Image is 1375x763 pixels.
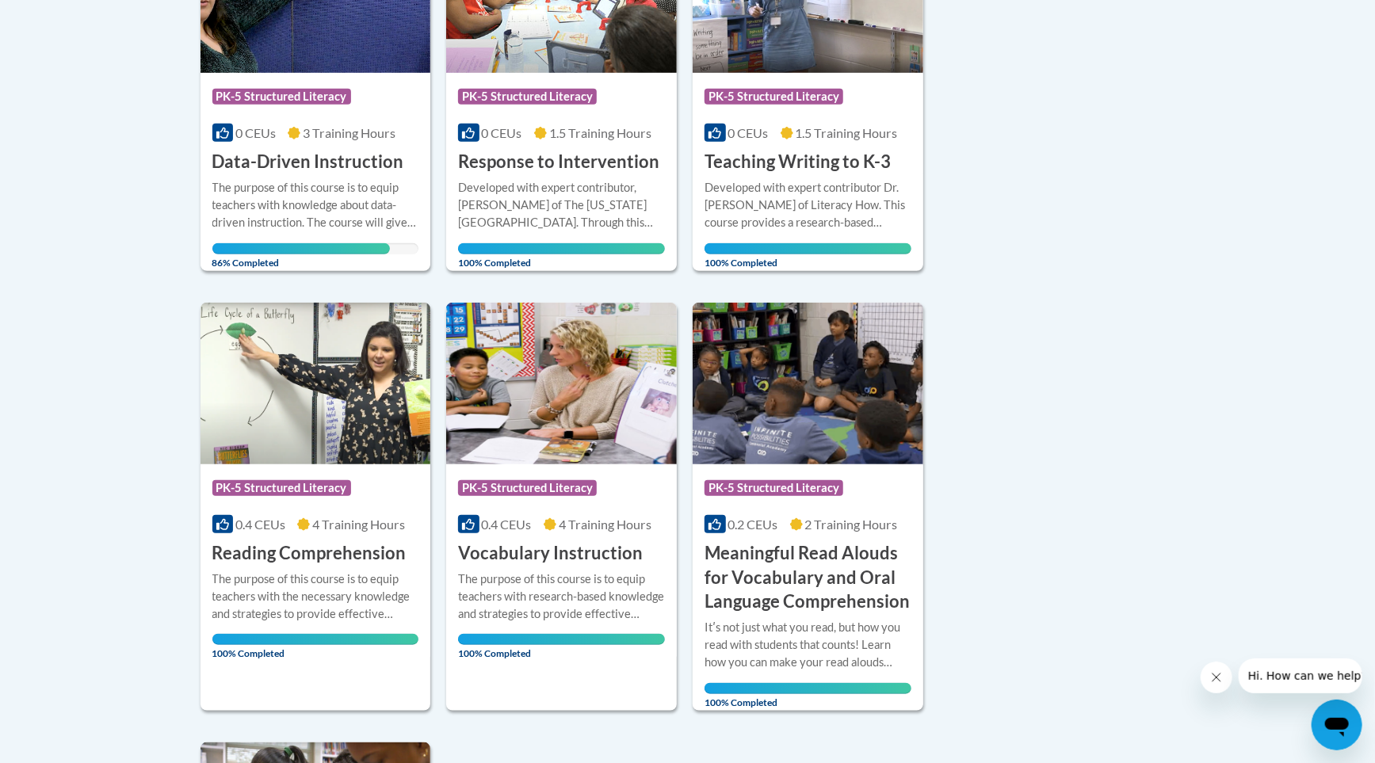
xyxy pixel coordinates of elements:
[212,541,407,566] h3: Reading Comprehension
[705,683,911,694] div: Your progress
[212,179,419,231] div: The purpose of this course is to equip teachers with knowledge about data-driven instruction. The...
[1312,700,1362,750] iframe: Button to launch messaging window
[201,303,431,464] img: Course Logo
[559,517,651,532] span: 4 Training Hours
[212,243,390,254] div: Your progress
[458,541,643,566] h3: Vocabulary Instruction
[805,517,898,532] span: 2 Training Hours
[705,179,911,231] div: Developed with expert contributor Dr. [PERSON_NAME] of Literacy How. This course provides a resea...
[482,125,522,140] span: 0 CEUs
[705,541,911,614] h3: Meaningful Read Alouds for Vocabulary and Oral Language Comprehension
[1239,658,1362,693] iframe: Message from company
[796,125,898,140] span: 1.5 Training Hours
[705,683,911,708] span: 100% Completed
[212,243,390,269] span: 86% Completed
[705,243,911,254] div: Your progress
[728,517,778,532] span: 0.2 CEUs
[705,89,843,105] span: PK-5 Structured Literacy
[303,125,395,140] span: 3 Training Hours
[212,634,419,645] div: Your progress
[446,303,677,464] img: Course Logo
[458,179,665,231] div: Developed with expert contributor, [PERSON_NAME] of The [US_STATE][GEOGRAPHIC_DATA]. Through this...
[446,303,677,711] a: Course LogoPK-5 Structured Literacy0.4 CEUs4 Training Hours Vocabulary InstructionThe purpose of ...
[10,11,128,24] span: Hi. How can we help?
[458,570,665,623] div: The purpose of this course is to equip teachers with research-based knowledge and strategies to p...
[235,517,285,532] span: 0.4 CEUs
[312,517,405,532] span: 4 Training Hours
[458,243,665,254] div: Your progress
[705,243,911,269] span: 100% Completed
[549,125,651,140] span: 1.5 Training Hours
[705,150,891,174] h3: Teaching Writing to K-3
[212,89,351,105] span: PK-5 Structured Literacy
[458,480,597,496] span: PK-5 Structured Literacy
[458,243,665,269] span: 100% Completed
[728,125,769,140] span: 0 CEUs
[235,125,276,140] span: 0 CEUs
[458,150,659,174] h3: Response to Intervention
[458,634,665,645] div: Your progress
[693,303,923,711] a: Course LogoPK-5 Structured Literacy0.2 CEUs2 Training Hours Meaningful Read Alouds for Vocabulary...
[212,634,419,659] span: 100% Completed
[1201,662,1232,693] iframe: Close message
[212,150,404,174] h3: Data-Driven Instruction
[705,480,843,496] span: PK-5 Structured Literacy
[458,634,665,659] span: 100% Completed
[693,303,923,464] img: Course Logo
[212,570,419,623] div: The purpose of this course is to equip teachers with the necessary knowledge and strategies to pr...
[201,303,431,711] a: Course LogoPK-5 Structured Literacy0.4 CEUs4 Training Hours Reading ComprehensionThe purpose of t...
[212,480,351,496] span: PK-5 Structured Literacy
[458,89,597,105] span: PK-5 Structured Literacy
[482,517,532,532] span: 0.4 CEUs
[705,619,911,671] div: Itʹs not just what you read, but how you read with students that counts! Learn how you can make y...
